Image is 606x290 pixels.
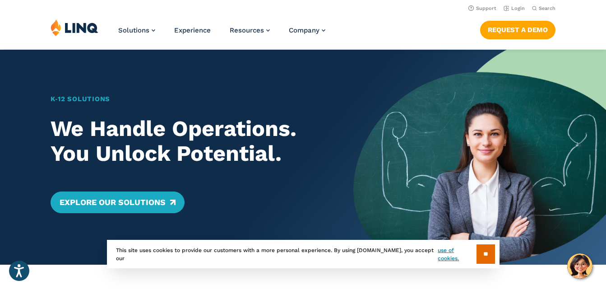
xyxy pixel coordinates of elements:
span: Company [289,26,319,34]
a: Request a Demo [480,21,555,39]
a: Support [468,5,496,11]
a: Company [289,26,325,34]
a: Explore Our Solutions [51,192,185,213]
span: Resources [230,26,264,34]
h1: K‑12 Solutions [51,94,329,104]
span: Solutions [118,26,149,34]
a: Solutions [118,26,155,34]
button: Open Search Bar [532,5,555,12]
button: Hello, have a question? Let’s chat. [567,253,592,279]
span: Search [539,5,555,11]
a: Resources [230,26,270,34]
nav: Button Navigation [480,19,555,39]
div: This site uses cookies to provide our customers with a more personal experience. By using [DOMAIN... [107,240,500,268]
a: Login [504,5,525,11]
nav: Primary Navigation [118,19,325,49]
a: Experience [174,26,211,34]
h2: We Handle Operations. You Unlock Potential. [51,116,329,167]
img: LINQ | K‑12 Software [51,19,98,36]
img: Home Banner [353,50,606,265]
a: use of cookies. [438,246,476,262]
